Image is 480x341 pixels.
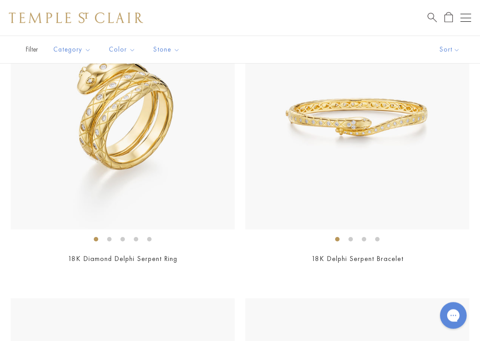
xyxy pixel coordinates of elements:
a: Search [428,12,437,23]
button: Show sort by [420,36,480,63]
button: Color [102,40,142,60]
a: 18K Delphi Serpent Bracelet [312,254,404,264]
a: 18K Diamond Delphi Serpent Ring [68,254,177,264]
img: 18K Delphi Serpent Bracelet [245,6,469,230]
span: Color [104,44,142,55]
img: R31835-SERPENT [11,6,235,230]
img: Temple St. Clair [9,12,143,23]
iframe: Gorgias live chat messenger [436,299,471,332]
span: Stone [149,44,187,55]
button: Open navigation [460,12,471,23]
a: Open Shopping Bag [444,12,453,23]
span: Category [49,44,98,55]
button: Category [47,40,98,60]
button: Stone [147,40,187,60]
